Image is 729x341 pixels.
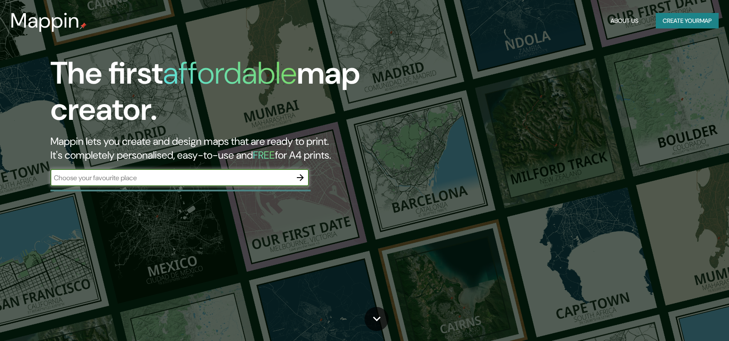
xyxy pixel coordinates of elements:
[163,53,297,93] h1: affordable
[50,173,292,183] input: Choose your favourite place
[80,22,87,29] img: mappin-pin
[656,13,719,29] button: Create yourmap
[253,148,275,162] h5: FREE
[10,9,80,33] h3: Mappin
[50,135,415,162] h2: Mappin lets you create and design maps that are ready to print. It's completely personalised, eas...
[607,13,642,29] button: About Us
[50,55,415,135] h1: The first map creator.
[652,307,720,332] iframe: Help widget launcher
